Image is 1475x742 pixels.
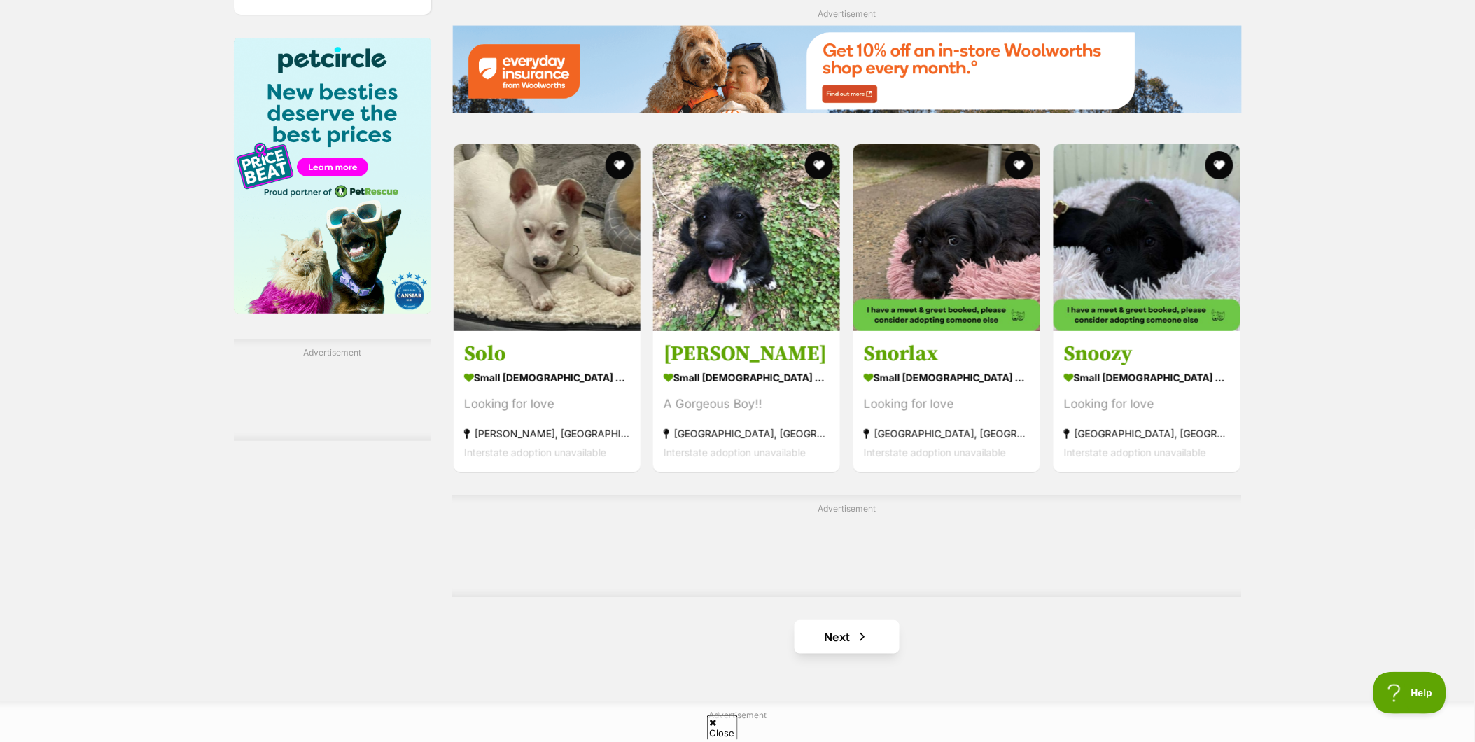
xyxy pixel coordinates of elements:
img: Snorlax - Poodle x Staffordshire Bull Terrier Dog [853,144,1040,331]
span: Interstate adoption unavailable [864,447,1006,458]
span: Interstate adoption unavailable [464,447,606,458]
iframe: Help Scout Beacon - Open [1373,672,1447,714]
div: Advertisement [452,495,1242,597]
button: favourite [805,151,833,179]
span: Close [707,715,738,740]
strong: small [DEMOGRAPHIC_DATA] Dog [1064,367,1230,388]
strong: small [DEMOGRAPHIC_DATA] Dog [664,367,830,388]
nav: Pagination [452,620,1242,654]
img: Solo - Chihuahua Dog [454,144,641,331]
h3: [PERSON_NAME] [664,341,830,367]
a: Everyday Insurance promotional banner [452,25,1242,115]
h3: Snorlax [864,341,1030,367]
strong: [GEOGRAPHIC_DATA], [GEOGRAPHIC_DATA] [1064,424,1230,443]
div: Looking for love [464,395,630,414]
span: Advertisement [818,8,876,19]
button: favourite [1005,151,1033,179]
span: Interstate adoption unavailable [1064,447,1206,458]
button: favourite [1205,151,1233,179]
strong: small [DEMOGRAPHIC_DATA] Dog [464,367,630,388]
strong: small [DEMOGRAPHIC_DATA] Dog [864,367,1030,388]
img: Pet Circle promo banner [234,38,431,314]
div: A Gorgeous Boy!! [664,395,830,414]
a: Snoozy small [DEMOGRAPHIC_DATA] Dog Looking for love [GEOGRAPHIC_DATA], [GEOGRAPHIC_DATA] Interst... [1054,330,1240,472]
a: Snorlax small [DEMOGRAPHIC_DATA] Dog Looking for love [GEOGRAPHIC_DATA], [GEOGRAPHIC_DATA] Inters... [853,330,1040,472]
img: Royce - Poodle (Toy) Dog [653,144,840,331]
strong: [GEOGRAPHIC_DATA], [GEOGRAPHIC_DATA] [664,424,830,443]
h3: Snoozy [1064,341,1230,367]
a: Solo small [DEMOGRAPHIC_DATA] Dog Looking for love [PERSON_NAME], [GEOGRAPHIC_DATA] Interstate ad... [454,330,641,472]
strong: [PERSON_NAME], [GEOGRAPHIC_DATA] [464,424,630,443]
div: Advertisement [234,339,431,441]
div: Looking for love [864,395,1030,414]
a: Next page [795,620,900,654]
img: Everyday Insurance promotional banner [452,25,1242,113]
button: favourite [605,151,633,179]
img: Snoozy - Poodle x Staffordshire Bull Terrier Dog [1054,144,1240,331]
div: Looking for love [1064,395,1230,414]
h3: Solo [464,341,630,367]
span: Interstate adoption unavailable [664,447,806,458]
a: [PERSON_NAME] small [DEMOGRAPHIC_DATA] Dog A Gorgeous Boy!! [GEOGRAPHIC_DATA], [GEOGRAPHIC_DATA] ... [653,330,840,472]
strong: [GEOGRAPHIC_DATA], [GEOGRAPHIC_DATA] [864,424,1030,443]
